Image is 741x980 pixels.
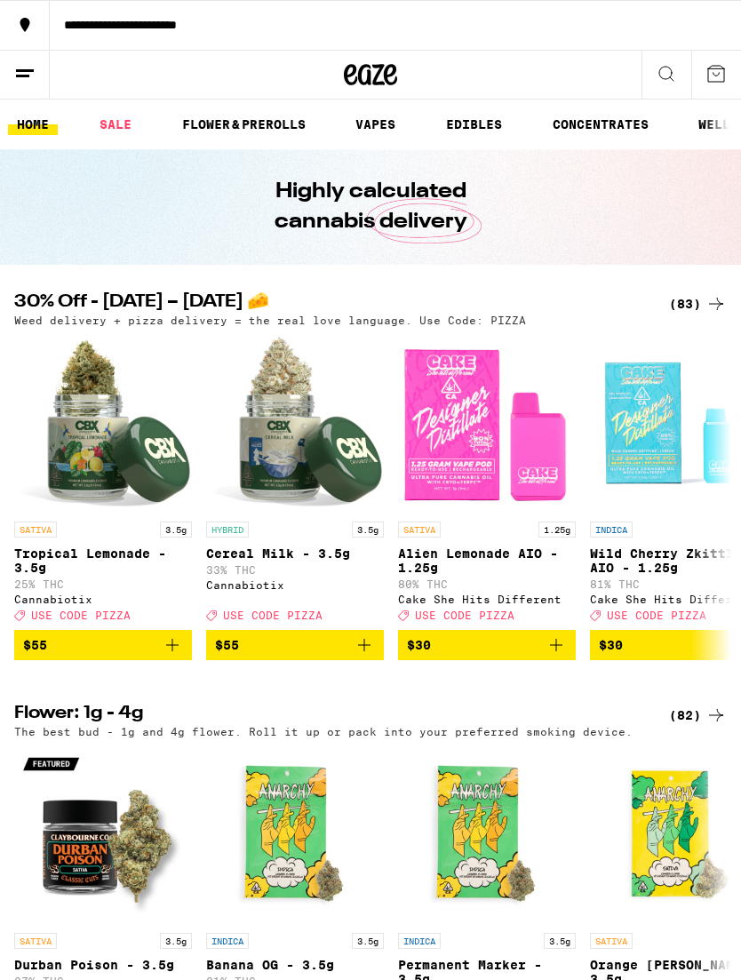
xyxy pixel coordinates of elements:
[407,638,431,652] span: $30
[14,546,192,575] p: Tropical Lemonade - 3.5g
[14,746,192,924] img: Claybourne Co. - Durban Poison - 3.5g
[607,610,706,621] span: USE CODE PIZZA
[14,933,57,949] p: SATIVA
[398,594,576,605] div: Cake She Hits Different
[14,726,633,737] p: The best bud - 1g and 4g flower. Roll it up or pack into your preferred smoking device.
[14,335,192,630] a: Open page for Tropical Lemonade - 3.5g from Cannabiotix
[669,293,727,315] a: (83)
[224,177,517,237] h1: Highly calculated cannabis delivery
[223,610,323,621] span: USE CODE PIZZA
[398,546,576,575] p: Alien Lemonade AIO - 1.25g
[590,522,633,538] p: INDICA
[206,579,384,591] div: Cannabiotix
[669,705,727,726] a: (82)
[23,638,47,652] span: $55
[14,705,640,726] h2: Flower: 1g - 4g
[544,114,657,135] a: CONCENTRATES
[8,114,58,135] a: HOME
[14,630,192,660] button: Add to bag
[206,522,249,538] p: HYBRID
[160,522,192,538] p: 3.5g
[590,933,633,949] p: SATIVA
[14,293,640,315] h2: 30% Off - [DATE] – [DATE] 🧀
[398,335,576,513] img: Cake She Hits Different - Alien Lemonade AIO - 1.25g
[206,746,384,924] img: Anarchy - Banana OG - 3.5g
[398,335,576,630] a: Open page for Alien Lemonade AIO - 1.25g from Cake She Hits Different
[14,335,192,513] img: Cannabiotix - Tropical Lemonade - 3.5g
[206,546,384,561] p: Cereal Milk - 3.5g
[206,630,384,660] button: Add to bag
[437,114,511,135] a: EDIBLES
[91,114,140,135] a: SALE
[206,933,249,949] p: INDICA
[352,933,384,949] p: 3.5g
[206,335,384,513] img: Cannabiotix - Cereal Milk - 3.5g
[352,522,384,538] p: 3.5g
[173,114,315,135] a: FLOWER & PREROLLS
[14,958,192,972] p: Durban Poison - 3.5g
[14,578,192,590] p: 25% THC
[544,933,576,949] p: 3.5g
[398,746,576,924] img: Anarchy - Permanent Marker - 3.5g
[160,933,192,949] p: 3.5g
[14,594,192,605] div: Cannabiotix
[398,578,576,590] p: 80% THC
[14,522,57,538] p: SATIVA
[347,114,404,135] a: VAPES
[206,958,384,972] p: Banana OG - 3.5g
[14,315,526,326] p: Weed delivery + pizza delivery = the real love language. Use Code: PIZZA
[398,630,576,660] button: Add to bag
[398,522,441,538] p: SATIVA
[538,522,576,538] p: 1.25g
[206,564,384,576] p: 33% THC
[398,933,441,949] p: INDICA
[599,638,623,652] span: $30
[415,610,514,621] span: USE CODE PIZZA
[31,610,131,621] span: USE CODE PIZZA
[215,638,239,652] span: $55
[206,335,384,630] a: Open page for Cereal Milk - 3.5g from Cannabiotix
